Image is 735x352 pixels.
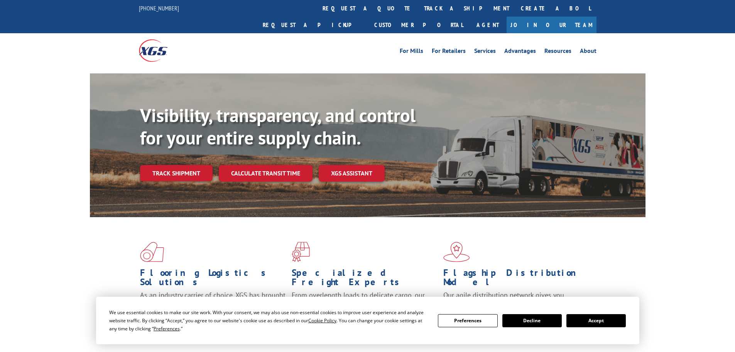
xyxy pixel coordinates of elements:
[308,317,336,324] span: Cookie Policy
[438,314,497,327] button: Preferences
[566,314,626,327] button: Accept
[140,268,286,291] h1: Flooring Logistics Solutions
[580,48,596,56] a: About
[469,17,507,33] a: Agent
[443,242,470,262] img: xgs-icon-flagship-distribution-model-red
[400,48,423,56] a: For Mills
[443,268,589,291] h1: Flagship Distribution Model
[140,291,286,318] span: As an industry carrier of choice, XGS has brought innovation and dedication to flooring logistics...
[292,242,310,262] img: xgs-icon-focused-on-flooring-red
[368,17,469,33] a: Customer Portal
[140,242,164,262] img: xgs-icon-total-supply-chain-intelligence-red
[504,48,536,56] a: Advantages
[292,291,438,325] p: From overlength loads to delicate cargo, our experienced staff knows the best way to move your fr...
[474,48,496,56] a: Services
[154,325,180,332] span: Preferences
[219,165,313,182] a: Calculate transit time
[257,17,368,33] a: Request a pickup
[109,308,429,333] div: We use essential cookies to make our site work. With your consent, we may also use non-essential ...
[96,297,639,344] div: Cookie Consent Prompt
[140,103,416,150] b: Visibility, transparency, and control for your entire supply chain.
[544,48,571,56] a: Resources
[432,48,466,56] a: For Retailers
[502,314,562,327] button: Decline
[139,4,179,12] a: [PHONE_NUMBER]
[319,165,385,182] a: XGS ASSISTANT
[140,165,213,181] a: Track shipment
[507,17,596,33] a: Join Our Team
[292,268,438,291] h1: Specialized Freight Experts
[443,291,585,309] span: Our agile distribution network gives you nationwide inventory management on demand.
